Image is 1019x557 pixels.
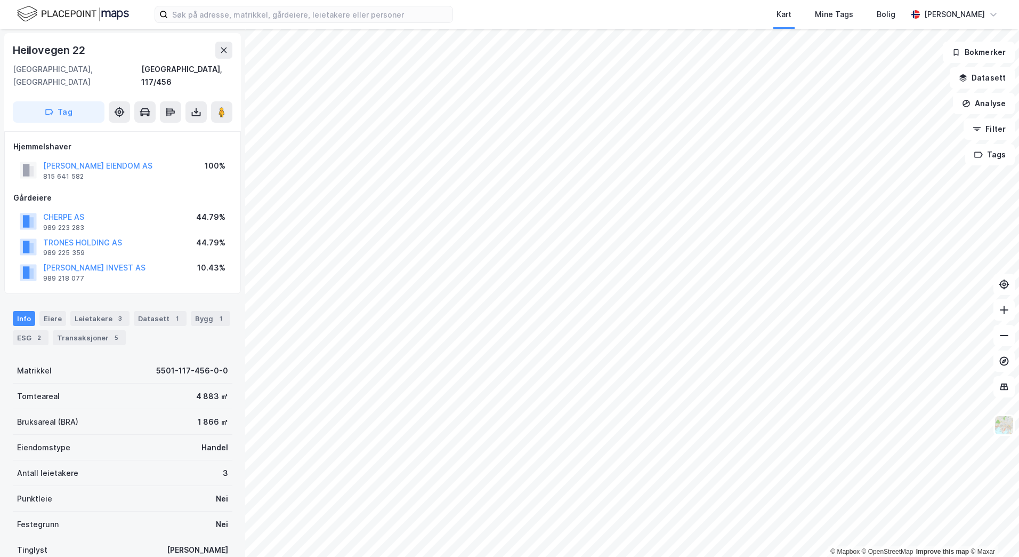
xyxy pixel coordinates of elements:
div: Bruksareal (BRA) [17,416,78,428]
a: OpenStreetMap [862,548,913,555]
div: 4 883 ㎡ [196,390,228,403]
button: Tags [965,144,1015,165]
div: Eiendomstype [17,441,70,454]
div: 989 225 359 [43,249,85,257]
iframe: Chat Widget [966,506,1019,557]
a: Mapbox [830,548,860,555]
div: ESG [13,330,48,345]
div: Eiere [39,311,66,326]
button: Tag [13,101,104,123]
div: Info [13,311,35,326]
div: 5 [111,332,122,343]
div: 3 [115,313,125,324]
img: Z [994,415,1014,435]
img: logo.f888ab2527a4732fd821a326f86c7f29.svg [17,5,129,23]
div: [GEOGRAPHIC_DATA], [GEOGRAPHIC_DATA] [13,63,141,89]
div: 2 [34,332,44,343]
div: 815 641 582 [43,172,84,181]
div: Leietakere [70,311,130,326]
div: 3 [223,467,228,480]
button: Filter [964,118,1015,140]
div: 1 866 ㎡ [198,416,228,428]
div: Gårdeiere [13,192,232,204]
div: 989 223 283 [43,224,84,232]
div: Matrikkel [17,364,52,377]
button: Datasett [950,67,1015,89]
button: Analyse [953,93,1015,114]
div: [PERSON_NAME] [924,8,985,21]
div: Transaksjoner [53,330,126,345]
div: Tomteareal [17,390,60,403]
div: 44.79% [196,236,225,249]
input: Søk på adresse, matrikkel, gårdeiere, leietakere eller personer [168,6,452,22]
a: Improve this map [916,548,969,555]
div: 100% [205,160,225,172]
div: Hjemmelshaver [13,140,232,153]
div: Kart [777,8,791,21]
div: 989 218 077 [43,274,84,283]
div: 1 [172,313,182,324]
div: Handel [201,441,228,454]
div: Punktleie [17,492,52,505]
div: Heilovegen 22 [13,42,87,59]
div: Bolig [877,8,895,21]
div: Datasett [134,311,187,326]
div: 5501-117-456-0-0 [156,364,228,377]
div: Antall leietakere [17,467,78,480]
div: Nei [216,492,228,505]
div: Kontrollprogram for chat [966,506,1019,557]
div: Bygg [191,311,230,326]
div: [PERSON_NAME] [167,544,228,556]
div: Festegrunn [17,518,59,531]
div: Tinglyst [17,544,47,556]
div: Mine Tags [815,8,853,21]
div: 44.79% [196,211,225,224]
div: Nei [216,518,228,531]
div: 1 [215,313,226,324]
div: 10.43% [197,261,225,274]
div: [GEOGRAPHIC_DATA], 117/456 [141,63,232,89]
button: Bokmerker [943,42,1015,63]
